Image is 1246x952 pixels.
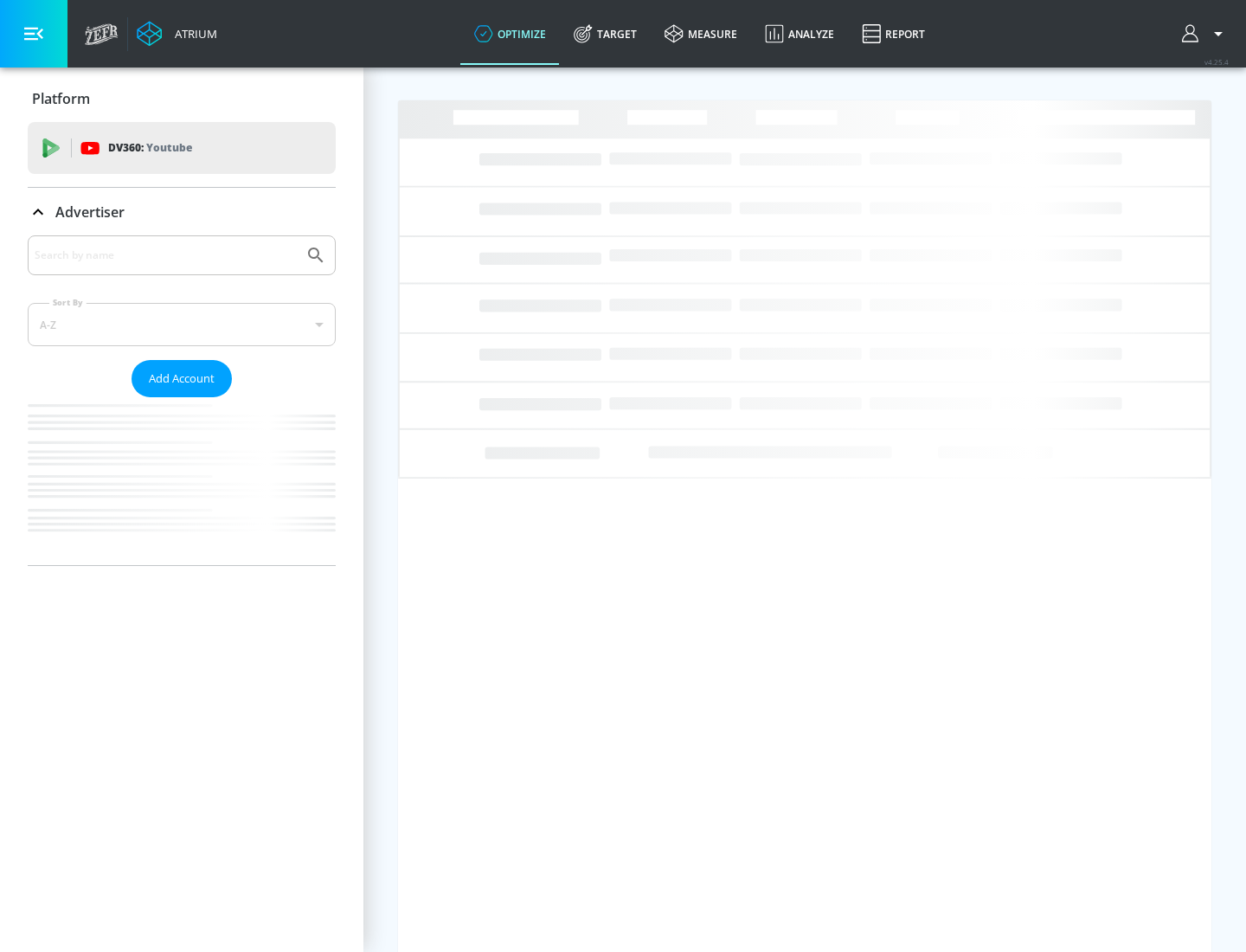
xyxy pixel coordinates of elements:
nav: list of Advertiser [28,397,336,565]
div: Advertiser [28,188,336,236]
p: Platform [32,89,90,108]
a: measure [651,3,751,65]
a: optimize [460,3,560,65]
div: DV360: Youtube [28,122,336,174]
p: Advertiser [55,203,125,222]
span: v 4.25.4 [1204,57,1229,67]
button: Add Account [132,360,232,397]
div: A-Z [28,303,336,346]
div: Platform [28,74,336,123]
p: DV360: [108,138,192,158]
a: Analyze [751,3,848,65]
div: Atrium [168,26,217,42]
input: Search by name [35,244,297,267]
span: Add Account [149,369,215,389]
div: Advertiser [28,235,336,565]
a: Report [848,3,939,65]
label: Sort By [49,297,87,308]
a: Target [560,3,651,65]
a: Atrium [137,21,217,47]
p: Youtube [146,138,192,157]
